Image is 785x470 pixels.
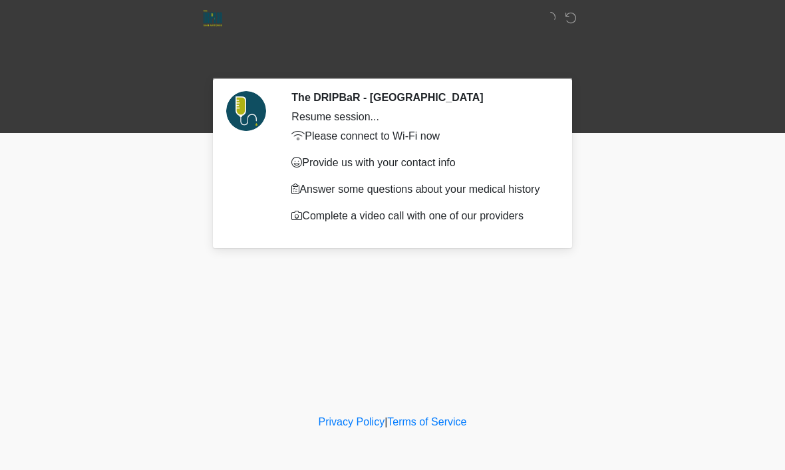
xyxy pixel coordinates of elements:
h1: ‎ ‎ ‎ ‎ [206,48,579,72]
p: Answer some questions about your medical history [291,181,549,197]
a: | [385,416,387,427]
p: Complete a video call with one of our providers [291,208,549,224]
div: Resume session... [291,109,549,125]
p: Provide us with your contact info [291,155,549,171]
img: Agent Avatar [226,91,266,131]
p: Please connect to Wi-Fi now [291,128,549,144]
a: Privacy Policy [319,416,385,427]
img: The DRIPBaR - San Antonio Fossil Creek Logo [203,10,222,27]
a: Terms of Service [387,416,466,427]
h2: The DRIPBaR - [GEOGRAPHIC_DATA] [291,91,549,104]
